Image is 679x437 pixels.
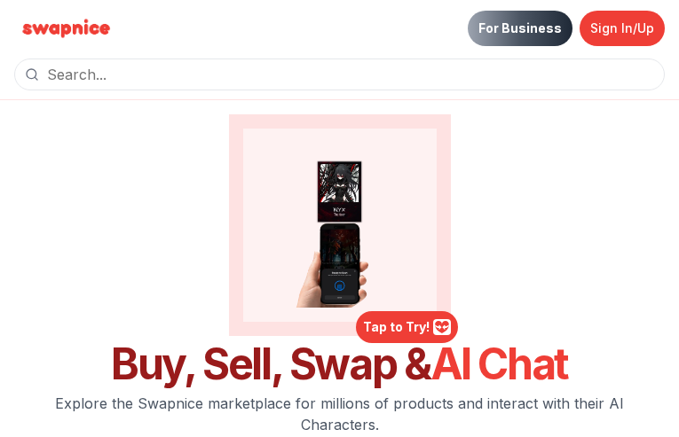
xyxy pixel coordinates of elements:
[580,11,665,46] a: Sign In/Up
[14,343,665,386] h1: Buy, Sell, Swap &
[14,14,118,43] img: Swapnice Logo
[430,338,568,390] span: AI Chat
[14,393,665,435] p: Explore the Swapnice marketplace for millions of products and interact with their AI Characters.
[468,11,572,46] a: For Business
[257,143,422,308] img: NFC Scan Demonstration
[14,59,665,90] input: Search...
